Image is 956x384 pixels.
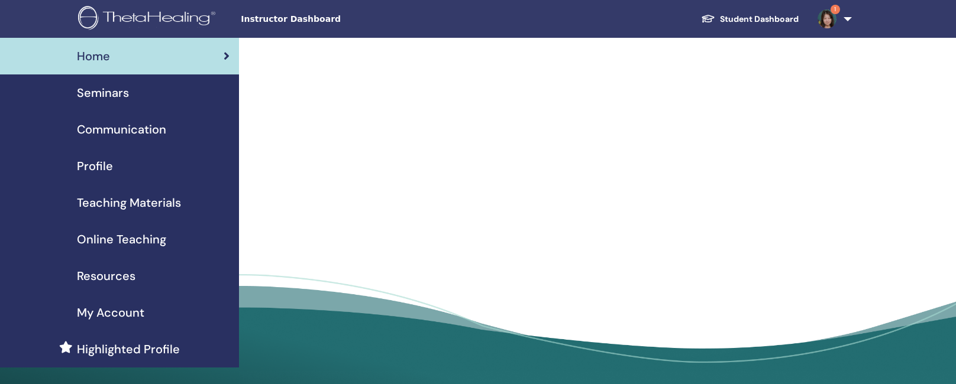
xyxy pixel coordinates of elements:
[831,5,840,14] span: 1
[77,230,166,248] span: Online Teaching
[77,304,144,321] span: My Account
[77,157,113,175] span: Profile
[77,121,166,138] span: Communication
[77,84,129,102] span: Seminars
[701,14,715,24] img: graduation-cap-white.svg
[77,194,181,211] span: Teaching Materials
[77,267,135,285] span: Resources
[692,8,808,30] a: Student Dashboard
[818,9,836,28] img: default.jpg
[77,47,110,65] span: Home
[77,340,180,358] span: Highlighted Profile
[78,6,219,32] img: logo.png
[241,13,418,25] span: Instructor Dashboard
